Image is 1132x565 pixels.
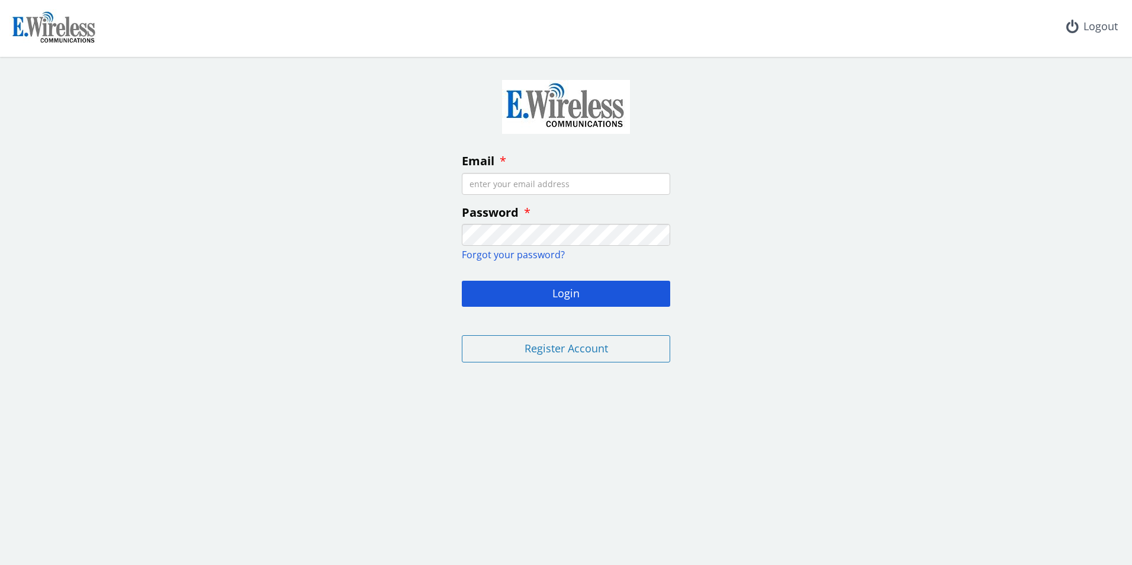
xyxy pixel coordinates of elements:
button: Register Account [462,335,670,362]
button: Login [462,281,670,307]
span: Password [462,204,519,220]
a: Forgot your password? [462,248,565,261]
input: enter your email address [462,173,670,195]
span: Email [462,153,494,169]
